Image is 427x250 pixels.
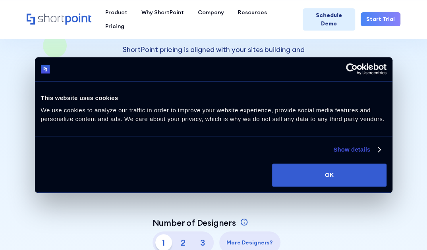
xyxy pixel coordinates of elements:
a: Resources [231,6,274,19]
a: Show details [333,145,380,154]
p: ShortPoint pricing is aligned with your sites building and designing needs, no matter how big you... [109,44,318,76]
img: logo [41,65,50,74]
div: Resources [238,8,267,17]
a: Company [191,6,231,19]
p: Number of Designers [153,218,236,228]
a: Why ShortPoint [134,6,191,19]
p: More Designers? [222,238,278,247]
button: OK [272,163,386,187]
a: Number of Designers [153,218,250,228]
div: Product [105,8,128,17]
a: Product [98,6,134,19]
a: Schedule Demo [303,8,355,31]
a: Home [27,13,91,25]
iframe: Chat Widget [387,212,427,250]
a: Pricing [98,19,131,33]
div: Why ShortPoint [141,8,184,17]
div: Pricing [105,22,124,31]
div: Company [198,8,224,17]
div: This website uses cookies [41,93,386,103]
a: Usercentrics Cookiebot - opens in a new window [317,63,386,75]
span: We use cookies to analyze our traffic in order to improve your website experience, provide social... [41,107,384,123]
a: Start Trial [361,12,400,26]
